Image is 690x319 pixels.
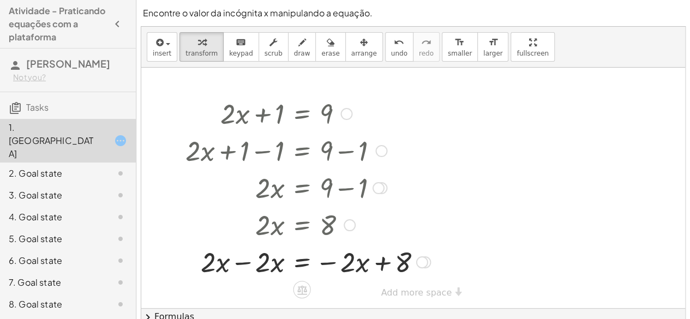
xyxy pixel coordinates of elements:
[265,50,283,57] span: scrub
[223,32,259,62] button: keyboardkeypad
[488,36,498,49] i: format_size
[394,36,404,49] i: undo
[9,232,97,245] div: 5. Goal state
[413,32,440,62] button: redoredo
[385,32,413,62] button: undoundo
[9,210,97,224] div: 4. Goal state
[9,276,97,289] div: 7. Goal state
[448,50,472,57] span: smaller
[153,50,171,57] span: insert
[9,121,97,160] div: 1. [GEOGRAPHIC_DATA]
[288,32,316,62] button: draw
[442,32,478,62] button: format_sizesmaller
[259,32,289,62] button: scrub
[9,167,97,180] div: 2. Goal state
[517,50,548,57] span: fullscreen
[9,254,97,267] div: 6. Goal state
[421,36,431,49] i: redo
[185,50,218,57] span: transform
[114,210,127,224] i: Task not started.
[114,134,127,147] i: Task started.
[477,32,508,62] button: format_sizelarger
[236,36,246,49] i: keyboard
[114,298,127,311] i: Task not started.
[229,50,253,57] span: keypad
[483,50,502,57] span: larger
[9,189,97,202] div: 3. Goal state
[315,32,345,62] button: erase
[381,287,452,298] span: Add more space
[9,298,97,311] div: 8. Goal state
[351,50,377,57] span: arrange
[13,72,127,83] div: Not you?
[345,32,383,62] button: arrange
[114,167,127,180] i: Task not started.
[143,7,683,20] p: Encontre o valor da incógnita x manipulando a equação.
[114,232,127,245] i: Task not started.
[419,50,434,57] span: redo
[511,32,554,62] button: fullscreen
[147,32,177,62] button: insert
[26,101,49,113] span: Tasks
[9,4,107,44] h4: Atividade - Praticando equações com a plataforma
[179,32,224,62] button: transform
[293,281,311,298] div: Apply the same math to both sides of the equation
[114,276,127,289] i: Task not started.
[114,254,127,267] i: Task not started.
[454,36,465,49] i: format_size
[114,189,127,202] i: Task not started.
[294,50,310,57] span: draw
[321,50,339,57] span: erase
[26,57,110,70] span: [PERSON_NAME]
[391,50,407,57] span: undo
